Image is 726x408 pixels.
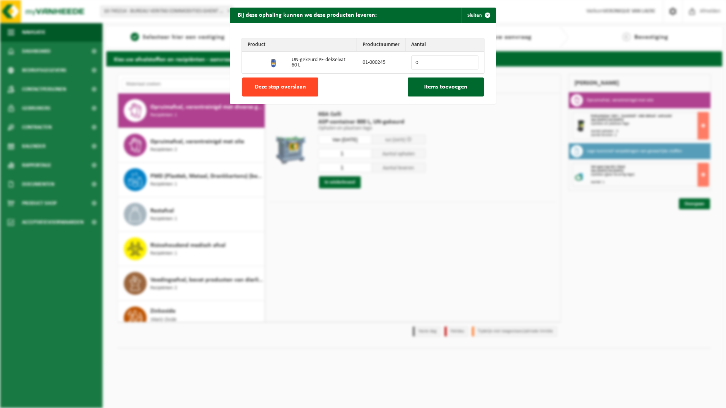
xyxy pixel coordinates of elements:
h2: Bij deze ophaling kunnen we deze producten leveren: [230,8,384,22]
th: Aantal [406,38,484,52]
button: Items toevoegen [408,77,484,96]
th: Productnummer [357,38,406,52]
td: 01-000245 [357,52,406,73]
button: Deze stap overslaan [242,77,318,96]
th: Product [242,38,357,52]
td: UN-gekeurd PE-dekselvat 60 L [286,52,357,73]
button: Sluiten [461,8,495,23]
span: Deze stap overslaan [255,84,306,90]
img: 01-000245 [268,56,280,68]
span: Items toevoegen [424,84,467,90]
